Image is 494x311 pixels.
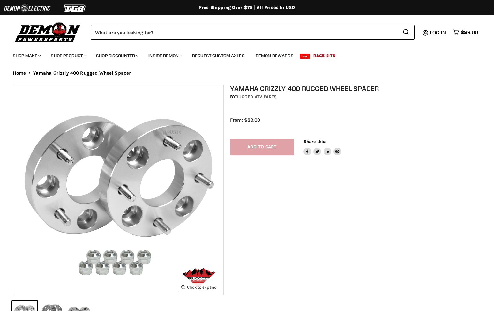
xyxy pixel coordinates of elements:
[230,117,260,123] span: From: $89.00
[144,49,186,62] a: Inside Demon
[236,94,277,100] a: Rugged ATV Parts
[309,49,340,62] a: Race Kits
[450,28,481,37] a: $89.00
[13,21,83,43] img: Demon Powersports
[181,285,217,290] span: Click to expand
[303,139,341,156] aside: Share this:
[427,30,450,35] a: Log in
[251,49,298,62] a: Demon Rewards
[13,85,223,295] img: Yamaha Grizzly 400 Rugged Wheel Spacer
[8,47,476,62] ul: Main menu
[46,49,90,62] a: Shop Product
[91,25,398,40] input: Search
[91,25,415,40] form: Product
[430,29,446,36] span: Log in
[300,54,311,59] span: New!
[51,2,99,14] img: TGB Logo 2
[178,283,220,292] button: Click to expand
[398,25,415,40] button: Search
[13,70,26,76] a: Home
[230,93,488,100] div: by
[461,29,478,35] span: $89.00
[303,139,326,144] span: Share this:
[187,49,250,62] a: Request Custom Axles
[230,85,488,93] h1: Yamaha Grizzly 400 Rugged Wheel Spacer
[8,49,45,62] a: Shop Make
[3,2,51,14] img: Demon Electric Logo 2
[33,70,131,76] span: Yamaha Grizzly 400 Rugged Wheel Spacer
[91,49,142,62] a: Shop Discounted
